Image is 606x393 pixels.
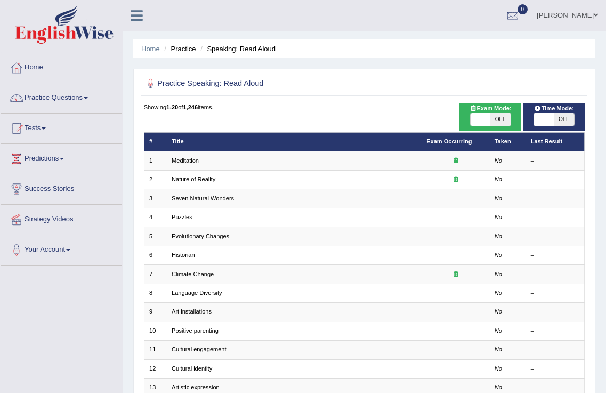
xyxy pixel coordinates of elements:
[144,208,167,227] td: 4
[531,270,579,279] div: –
[466,104,515,114] span: Exam Mode:
[172,157,199,164] a: Meditation
[526,132,585,151] th: Last Result
[554,113,573,126] span: OFF
[144,170,167,189] td: 2
[531,213,579,222] div: –
[518,4,528,14] span: 0
[426,157,484,165] div: Exam occurring question
[495,233,502,239] em: No
[495,308,502,315] em: No
[166,104,178,110] b: 1-20
[531,289,579,298] div: –
[141,45,160,53] a: Home
[144,265,167,284] td: 7
[144,77,417,91] h2: Practice Speaking: Read Aloud
[531,251,579,260] div: –
[531,365,579,373] div: –
[495,157,502,164] em: No
[1,83,122,110] a: Practice Questions
[426,138,472,145] a: Exam Occurring
[172,365,212,372] a: Cultural identity
[531,346,579,354] div: –
[531,308,579,316] div: –
[1,205,122,231] a: Strategy Videos
[531,327,579,335] div: –
[172,271,214,277] a: Climate Change
[172,176,215,182] a: Nature of Reality
[531,157,579,165] div: –
[495,214,502,220] em: No
[172,233,229,239] a: Evolutionary Changes
[1,53,122,79] a: Home
[144,322,167,340] td: 10
[172,308,212,315] a: Art installations
[489,132,526,151] th: Taken
[172,346,227,352] a: Cultural engagement
[495,290,502,296] em: No
[144,303,167,322] td: 9
[531,232,579,241] div: –
[144,246,167,264] td: 6
[172,214,192,220] a: Puzzles
[144,359,167,378] td: 12
[426,270,484,279] div: Exam occurring question
[495,365,502,372] em: No
[183,104,198,110] b: 1,246
[172,195,234,202] a: Seven Natural Wonders
[144,227,167,246] td: 5
[495,252,502,258] em: No
[172,327,219,334] a: Positive parenting
[495,176,502,182] em: No
[198,44,276,54] li: Speaking: Read Aloud
[167,132,422,151] th: Title
[495,327,502,334] em: No
[490,113,510,126] span: OFF
[495,195,502,202] em: No
[426,175,484,184] div: Exam occurring question
[1,144,122,171] a: Predictions
[144,189,167,208] td: 3
[172,290,222,296] a: Language Diversity
[530,104,577,114] span: Time Mode:
[144,284,167,302] td: 8
[531,383,579,392] div: –
[1,235,122,262] a: Your Account
[495,271,502,277] em: No
[144,132,167,151] th: #
[1,114,122,140] a: Tests
[495,346,502,352] em: No
[531,175,579,184] div: –
[459,103,521,131] div: Show exams occurring in exams
[1,174,122,201] a: Success Stories
[144,103,585,111] div: Showing of items.
[161,44,196,54] li: Practice
[531,195,579,203] div: –
[495,384,502,390] em: No
[144,341,167,359] td: 11
[144,151,167,170] td: 1
[172,252,195,258] a: Historian
[172,384,220,390] a: Artistic expression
